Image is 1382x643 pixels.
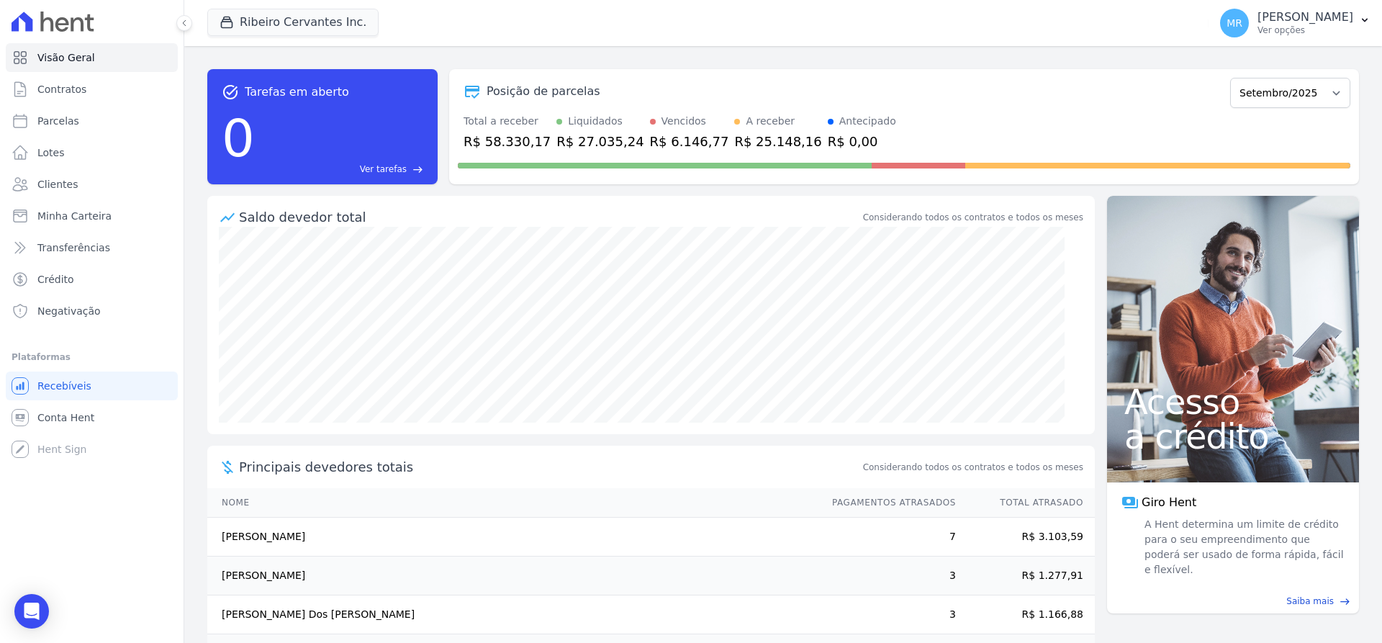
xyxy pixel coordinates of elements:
span: Parcelas [37,114,79,128]
span: east [412,164,423,175]
a: Transferências [6,233,178,262]
span: task_alt [222,84,239,101]
span: a crédito [1124,419,1342,454]
span: Visão Geral [37,50,95,65]
div: R$ 6.146,77 [650,132,729,151]
th: Pagamentos Atrasados [818,488,957,518]
a: Visão Geral [6,43,178,72]
div: R$ 0,00 [828,132,896,151]
span: Tarefas em aberto [245,84,349,101]
span: Crédito [37,272,74,287]
a: Recebíveis [6,372,178,400]
span: Acesso [1124,385,1342,419]
div: R$ 25.148,16 [734,132,821,151]
td: 7 [818,518,957,557]
th: Total Atrasado [957,488,1095,518]
a: Conta Hent [6,403,178,432]
div: Plataformas [12,349,172,366]
div: Posição de parcelas [487,83,600,100]
p: Ver opções [1257,24,1353,36]
a: Crédito [6,265,178,294]
th: Nome [207,488,818,518]
td: R$ 1.166,88 [957,595,1095,634]
a: Lotes [6,138,178,167]
span: Ver tarefas [360,163,407,176]
button: MR [PERSON_NAME] Ver opções [1209,3,1382,43]
span: MR [1227,18,1242,28]
a: Contratos [6,75,178,104]
td: 3 [818,595,957,634]
span: A Hent determina um limite de crédito para o seu empreendimento que poderá ser usado de forma ráp... [1142,517,1345,577]
span: Giro Hent [1142,494,1196,511]
a: Negativação [6,297,178,325]
span: Conta Hent [37,410,94,425]
div: Antecipado [839,114,896,129]
span: Contratos [37,82,86,96]
td: R$ 1.277,91 [957,557,1095,595]
button: Ribeiro Cervantes Inc. [207,9,379,36]
div: R$ 27.035,24 [556,132,643,151]
span: Minha Carteira [37,209,112,223]
a: Clientes [6,170,178,199]
div: Vencidos [661,114,706,129]
span: Negativação [37,304,101,318]
div: A receber [746,114,795,129]
p: [PERSON_NAME] [1257,10,1353,24]
a: Minha Carteira [6,202,178,230]
td: [PERSON_NAME] [207,518,818,557]
td: [PERSON_NAME] [207,557,818,595]
div: 0 [222,101,255,176]
div: R$ 58.330,17 [464,132,551,151]
div: Considerando todos os contratos e todos os meses [863,211,1083,224]
td: [PERSON_NAME] Dos [PERSON_NAME] [207,595,818,634]
td: R$ 3.103,59 [957,518,1095,557]
a: Ver tarefas east [261,163,423,176]
span: east [1340,596,1350,607]
span: Principais devedores totais [239,457,860,477]
a: Saiba mais east [1116,595,1350,608]
div: Open Intercom Messenger [14,594,49,629]
span: Saiba mais [1286,595,1334,608]
td: 3 [818,557,957,595]
div: Total a receber [464,114,551,129]
div: Liquidados [568,114,623,129]
span: Lotes [37,145,65,160]
span: Clientes [37,177,78,192]
div: Saldo devedor total [239,207,860,227]
span: Transferências [37,240,110,255]
a: Parcelas [6,107,178,135]
span: Recebíveis [37,379,91,393]
span: Considerando todos os contratos e todos os meses [863,461,1083,474]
